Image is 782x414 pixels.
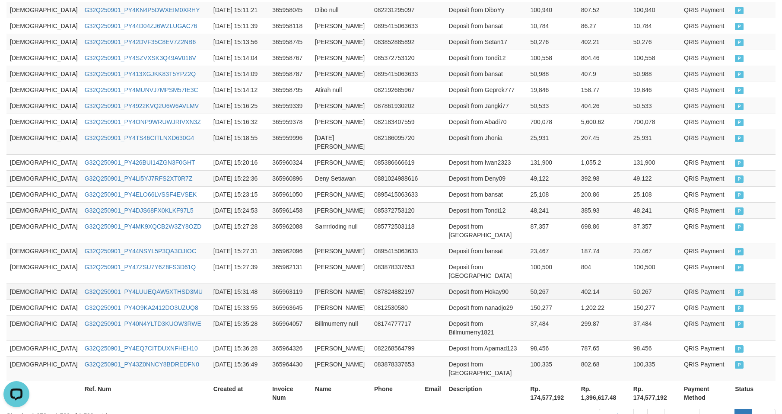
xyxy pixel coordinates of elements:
[312,50,371,66] td: [PERSON_NAME]
[527,34,577,50] td: 50,276
[630,170,680,186] td: 49,122
[371,154,421,170] td: 085386666619
[735,55,744,62] span: PAID
[210,66,269,82] td: [DATE] 15:14:09
[6,154,81,170] td: [DEMOGRAPHIC_DATA]
[445,356,527,381] td: Deposit from [GEOGRAPHIC_DATA]
[371,243,421,259] td: 0895415063633
[445,283,527,299] td: Deposit from Hokay90
[85,22,197,29] a: G32Q250901_PY44D04ZJ6WZLUGAC76
[680,218,731,243] td: QRIS Payment
[680,2,731,18] td: QRIS Payment
[312,218,371,243] td: Sarrrrloding null
[630,82,680,98] td: 19,846
[269,82,312,98] td: 365958795
[578,82,630,98] td: 158.77
[371,130,421,154] td: 082186095720
[6,50,81,66] td: [DEMOGRAPHIC_DATA]
[630,186,680,202] td: 25,108
[630,381,680,405] th: Rp. 174,577,192
[312,186,371,202] td: [PERSON_NAME]
[680,186,731,202] td: QRIS Payment
[527,283,577,299] td: 50,267
[269,66,312,82] td: 365958787
[680,130,731,154] td: QRIS Payment
[735,223,744,231] span: PAID
[312,82,371,98] td: Atirah null
[269,186,312,202] td: 365961050
[578,18,630,34] td: 86.27
[445,98,527,114] td: Deposit from Jangki77
[371,50,421,66] td: 085372753120
[312,356,371,381] td: [PERSON_NAME]
[371,356,421,381] td: 083878337653
[578,218,630,243] td: 698.86
[210,283,269,299] td: [DATE] 15:31:48
[210,2,269,18] td: [DATE] 15:11:21
[6,18,81,34] td: [DEMOGRAPHIC_DATA]
[85,304,198,311] a: G32Q250901_PY4O9KA2412DO3UZUQ8
[735,321,744,328] span: PAID
[269,243,312,259] td: 365962096
[445,114,527,130] td: Deposit from Abadi70
[680,114,731,130] td: QRIS Payment
[85,248,196,255] a: G32Q250901_PY44NSYL5P3QA3OJIOC
[85,191,197,198] a: G32Q250901_PY4ELO66LVSSF4EVSEK
[630,98,680,114] td: 50,533
[371,66,421,82] td: 0895415063633
[578,66,630,82] td: 407.9
[312,34,371,50] td: [PERSON_NAME]
[269,170,312,186] td: 365960896
[578,50,630,66] td: 804.46
[630,340,680,356] td: 98,456
[6,34,81,50] td: [DEMOGRAPHIC_DATA]
[312,243,371,259] td: [PERSON_NAME]
[445,130,527,154] td: Deposit from Jhonia
[210,82,269,98] td: [DATE] 15:14:12
[680,18,731,34] td: QRIS Payment
[81,381,210,405] th: Ref. Num
[85,288,203,295] a: G32Q250901_PY4LUUEQAW5XTHSD3MU
[630,218,680,243] td: 87,357
[312,202,371,218] td: [PERSON_NAME]
[735,345,744,353] span: PAID
[735,39,744,46] span: PAID
[6,66,81,82] td: [DEMOGRAPHIC_DATA]
[371,259,421,283] td: 083878337653
[445,82,527,98] td: Deposit from Geprek777
[527,186,577,202] td: 25,108
[680,283,731,299] td: QRIS Payment
[735,119,744,126] span: PAID
[312,114,371,130] td: [PERSON_NAME]
[735,305,744,312] span: PAID
[210,356,269,381] td: [DATE] 15:36:49
[731,381,776,405] th: Status
[445,315,527,340] td: Deposit from Billmumerry1821
[680,202,731,218] td: QRIS Payment
[210,315,269,340] td: [DATE] 15:35:28
[269,356,312,381] td: 365964430
[85,223,202,230] a: G32Q250901_PY4MK9XQCB2W3ZY8OZD
[578,114,630,130] td: 5,600.62
[445,243,527,259] td: Deposit from bansat
[269,283,312,299] td: 365963119
[445,154,527,170] td: Deposit from Iwan2323
[445,2,527,18] td: Deposit from DiboYy
[85,207,194,214] a: G32Q250901_PY4DJS68FX0KLKF97L5
[680,50,731,66] td: QRIS Payment
[6,186,81,202] td: [DEMOGRAPHIC_DATA]
[578,340,630,356] td: 787.65
[527,381,577,405] th: Rp. 174,577,192
[735,264,744,271] span: PAID
[6,381,81,405] th: Game
[630,202,680,218] td: 48,241
[578,202,630,218] td: 385.93
[735,135,744,142] span: PAID
[6,130,81,154] td: [DEMOGRAPHIC_DATA]
[210,34,269,50] td: [DATE] 15:13:56
[735,7,744,14] span: PAID
[312,381,371,405] th: Name
[527,299,577,315] td: 150,277
[269,218,312,243] td: 365962088
[371,381,421,405] th: Phone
